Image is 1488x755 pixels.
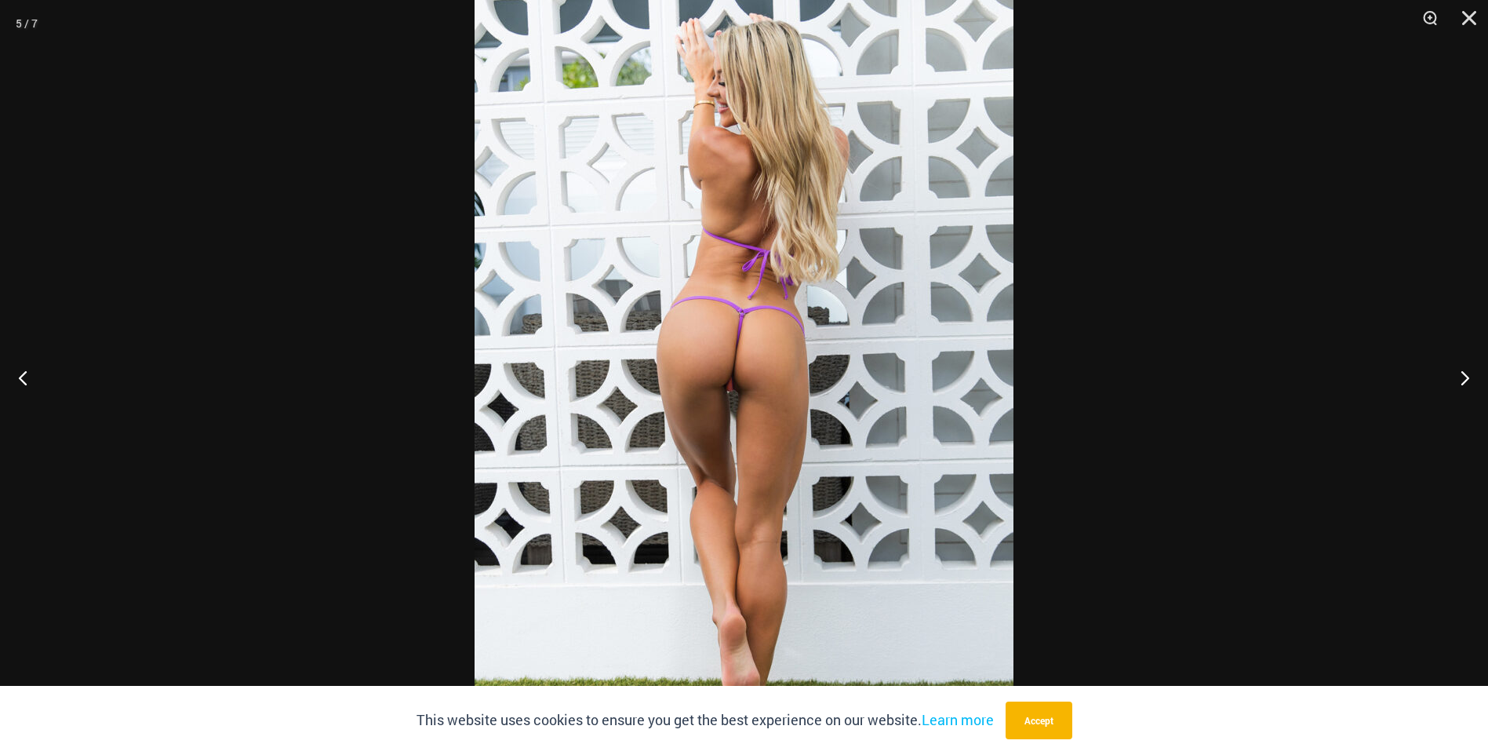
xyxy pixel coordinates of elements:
[1006,702,1072,739] button: Accept
[417,709,994,732] p: This website uses cookies to ensure you get the best experience on our website.
[922,710,994,729] a: Learn more
[1429,338,1488,417] button: Next
[16,12,38,35] div: 5 / 7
